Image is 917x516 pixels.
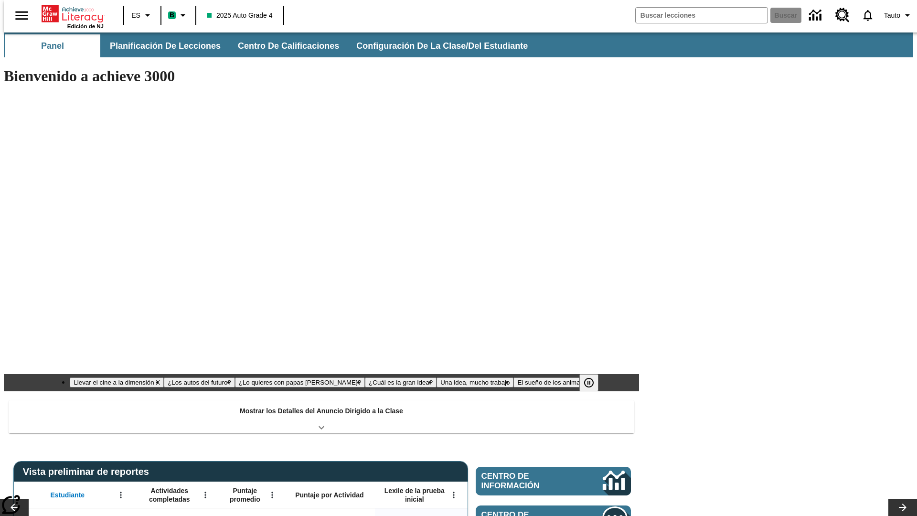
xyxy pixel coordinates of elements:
[170,9,174,21] span: B
[830,2,855,28] a: Centro de recursos, Se abrirá en una pestaña nueva.
[240,406,403,416] p: Mostrar los Detalles del Anuncio Dirigido a la Clase
[222,486,268,504] span: Puntaje promedio
[127,7,158,24] button: Lenguaje: ES, Selecciona un idioma
[4,67,639,85] h1: Bienvenido a achieve 3000
[70,377,164,387] button: Diapositiva 1 Llevar el cine a la dimensión X
[230,34,347,57] button: Centro de calificaciones
[102,34,228,57] button: Planificación de lecciones
[4,34,536,57] div: Subbarra de navegación
[198,488,213,502] button: Abrir menú
[447,488,461,502] button: Abrir menú
[579,374,598,391] button: Pausar
[138,486,201,504] span: Actividades completadas
[42,4,104,23] a: Portada
[888,499,917,516] button: Carrusel de lecciones, seguir
[42,3,104,29] div: Portada
[513,377,592,387] button: Diapositiva 6 El sueño de los animales
[880,7,917,24] button: Perfil/Configuración
[476,467,631,495] a: Centro de información
[365,377,437,387] button: Diapositiva 4 ¿Cuál es la gran idea?
[235,377,365,387] button: Diapositiva 3 ¿Lo quieres con papas fritas?
[295,491,363,499] span: Puntaje por Actividad
[8,1,36,30] button: Abrir el menú lateral
[9,400,634,433] div: Mostrar los Detalles del Anuncio Dirigido a la Clase
[481,472,571,491] span: Centro de información
[164,7,192,24] button: Boost El color de la clase es verde menta. Cambiar el color de la clase.
[164,377,235,387] button: Diapositiva 2 ¿Los autos del futuro?
[131,11,140,21] span: ES
[636,8,768,23] input: Buscar campo
[265,488,279,502] button: Abrir menú
[114,488,128,502] button: Abrir menú
[5,34,100,57] button: Panel
[23,466,154,477] span: Vista preliminar de reportes
[884,11,900,21] span: Tauto
[437,377,513,387] button: Diapositiva 5 Una idea, mucho trabajo
[803,2,830,29] a: Centro de información
[855,3,880,28] a: Notificaciones
[4,32,913,57] div: Subbarra de navegación
[380,486,449,504] span: Lexile de la prueba inicial
[51,491,85,499] span: Estudiante
[349,34,535,57] button: Configuración de la clase/del estudiante
[67,23,104,29] span: Edición de NJ
[579,374,608,391] div: Pausar
[207,11,273,21] span: 2025 Auto Grade 4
